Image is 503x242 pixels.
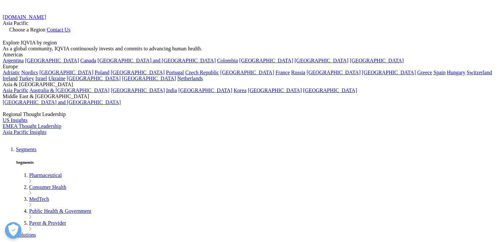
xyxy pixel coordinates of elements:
a: [GEOGRAPHIC_DATA] [122,76,176,81]
a: Ukraine [48,76,65,81]
a: [GEOGRAPHIC_DATA] [239,58,293,63]
a: [GEOGRAPHIC_DATA] [111,70,165,75]
a: [GEOGRAPHIC_DATA] [362,70,416,75]
a: MedTech [29,196,49,202]
a: [GEOGRAPHIC_DATA] and [GEOGRAPHIC_DATA] [3,99,121,105]
h5: Segments [16,160,500,165]
a: Public Health & Government [29,208,91,214]
a: [GEOGRAPHIC_DATA] [25,58,79,63]
div: Europe [3,64,500,70]
div: Middle East & [GEOGRAPHIC_DATA] [3,93,500,99]
a: Argentina [3,58,24,63]
div: Asia Pacific [3,20,500,26]
a: [GEOGRAPHIC_DATA] [248,88,302,93]
a: Canada [80,58,96,63]
button: Open Preferences [5,222,21,239]
a: France [275,70,290,75]
a: Poland [95,70,109,75]
a: Pharmaceutical [29,172,62,178]
a: [GEOGRAPHIC_DATA] [178,88,232,93]
a: US Insights [3,117,27,123]
a: Portugal [166,70,184,75]
a: Spain [434,70,445,75]
a: [GEOGRAPHIC_DATA] [39,70,93,75]
a: Adriatic [3,70,20,75]
a: Greece [417,70,432,75]
div: Regional Thought Leadership [3,111,500,117]
span: Choose a Region [9,27,45,32]
a: Solutions [16,232,36,238]
a: Hungary [447,70,465,75]
a: Nordics [21,70,38,75]
a: [DOMAIN_NAME] [3,14,46,20]
a: Czech Republic [185,70,219,75]
a: Switzerland [467,70,492,75]
a: [GEOGRAPHIC_DATA] [67,76,121,81]
a: [GEOGRAPHIC_DATA] [307,70,360,75]
a: Contact Us [47,27,70,32]
a: Korea [233,88,246,93]
a: Australia & [GEOGRAPHIC_DATA] [29,88,109,93]
a: Colombia [217,58,238,63]
div: Americas [3,52,500,58]
a: [GEOGRAPHIC_DATA] [111,88,165,93]
a: [GEOGRAPHIC_DATA] [295,58,349,63]
a: [GEOGRAPHIC_DATA] [303,88,357,93]
a: [GEOGRAPHIC_DATA] and [GEOGRAPHIC_DATA] [98,58,216,63]
a: India [166,88,177,93]
a: Asia Pacific [3,88,28,93]
a: Ireland [3,76,18,81]
a: Netherlands [177,76,203,81]
a: Asia Pacific Insights [3,129,46,135]
a: Payer & Provider [29,220,66,226]
div: Explore IQVIA by region [3,40,500,46]
div: Asia & [GEOGRAPHIC_DATA] [3,82,500,88]
div: As a global community, IQVIA continuously invests and commits to advancing human health. [3,46,500,52]
a: [GEOGRAPHIC_DATA] [220,70,274,75]
a: Consumer Health [29,184,66,190]
a: EMEA Thought Leadership [3,123,61,129]
a: [GEOGRAPHIC_DATA] [350,58,404,63]
a: Russia [291,70,306,75]
a: Turkey [19,76,34,81]
a: Israel [35,76,47,81]
a: Segments [16,147,36,152]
